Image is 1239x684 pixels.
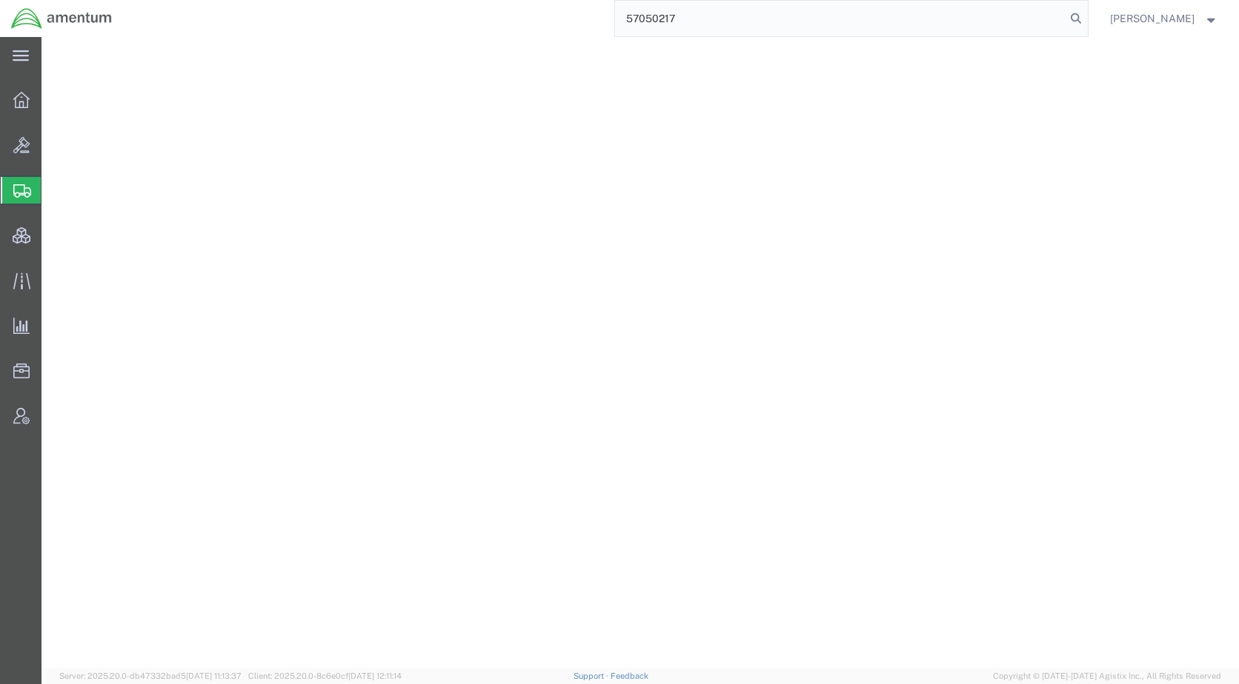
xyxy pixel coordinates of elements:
[615,1,1066,36] input: Search for shipment number, reference number
[10,7,113,30] img: logo
[1109,10,1219,27] button: [PERSON_NAME]
[1110,10,1195,27] span: Kent Gilman
[348,671,402,680] span: [DATE] 12:11:14
[993,670,1221,683] span: Copyright © [DATE]-[DATE] Agistix Inc., All Rights Reserved
[248,671,402,680] span: Client: 2025.20.0-8c6e0cf
[574,671,611,680] a: Support
[59,671,242,680] span: Server: 2025.20.0-db47332bad5
[186,671,242,680] span: [DATE] 11:13:37
[611,671,648,680] a: Feedback
[41,37,1239,668] iframe: FS Legacy Container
